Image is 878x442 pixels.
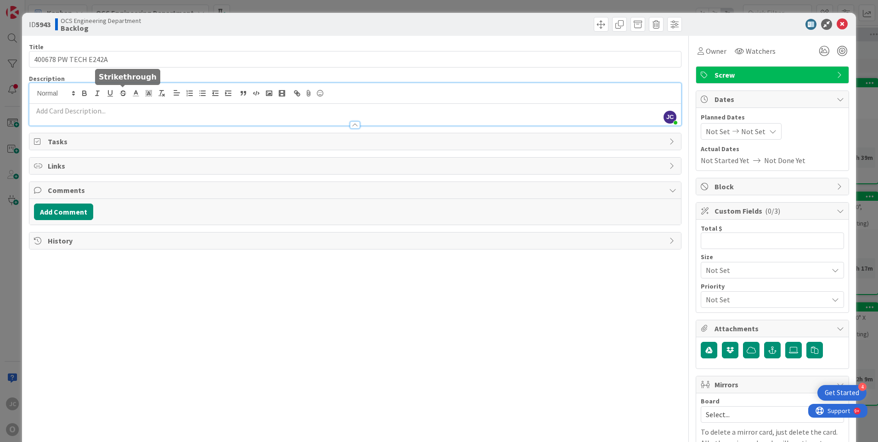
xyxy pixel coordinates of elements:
span: OCS Engineering Department [61,17,141,24]
span: Not Set [706,264,823,277]
div: 9+ [46,4,51,11]
label: Title [29,43,44,51]
span: JC [664,111,676,124]
span: Not Set [706,126,730,137]
b: Backlog [61,24,141,32]
span: Dates [715,94,832,105]
span: ID [29,19,51,30]
span: Not Set [706,293,823,306]
div: Priority [701,283,844,289]
span: Custom Fields [715,205,832,216]
span: Planned Dates [701,113,844,122]
span: Actual Dates [701,144,844,154]
span: Select... [706,408,823,421]
h5: Strikethrough [99,73,157,81]
input: type card name here... [29,51,681,68]
span: Support [19,1,42,12]
span: Tasks [48,136,664,147]
span: Owner [706,45,726,57]
div: Open Get Started checklist, remaining modules: 4 [817,385,867,401]
span: Description [29,74,65,83]
span: Not Started Yet [701,155,749,166]
div: 4 [858,383,867,391]
div: Get Started [825,388,859,397]
span: Attachments [715,323,832,334]
span: Comments [48,185,664,196]
span: History [48,235,664,246]
span: Links [48,160,664,171]
span: Block [715,181,832,192]
span: Board [701,398,720,404]
div: Size [701,254,844,260]
span: ( 0/3 ) [765,206,780,215]
span: Not Done Yet [764,155,805,166]
span: Watchers [746,45,776,57]
b: 5943 [36,20,51,29]
span: Mirrors [715,379,832,390]
label: Total $ [701,224,722,232]
span: Not Set [741,126,765,137]
button: Add Comment [34,204,93,220]
span: Screw [715,69,832,80]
